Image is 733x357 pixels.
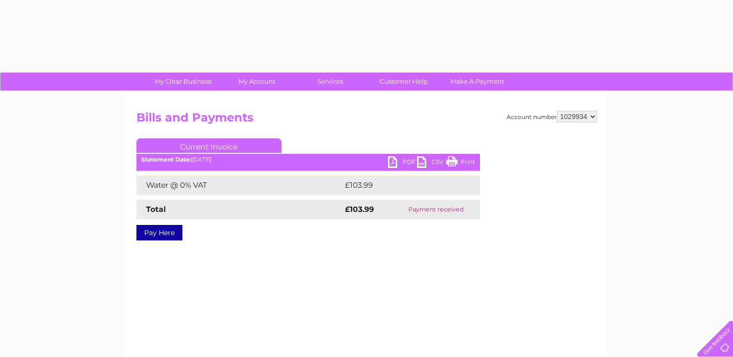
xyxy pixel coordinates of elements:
a: My Clear Business [143,73,223,90]
td: £103.99 [343,176,463,195]
a: My Account [217,73,297,90]
a: Customer Help [364,73,444,90]
div: Account number [507,111,597,122]
a: PDF [388,156,417,170]
a: Current Invoice [136,138,282,153]
strong: £103.99 [345,205,374,214]
b: Statement Date: [141,156,191,163]
strong: Total [146,205,166,214]
a: Pay Here [136,225,182,240]
td: Payment received [392,200,480,219]
h2: Bills and Payments [136,111,597,129]
a: Services [290,73,370,90]
td: Water @ 0% VAT [136,176,343,195]
div: [DATE] [136,156,480,163]
a: CSV [417,156,446,170]
a: Make A Payment [437,73,517,90]
a: Print [446,156,475,170]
